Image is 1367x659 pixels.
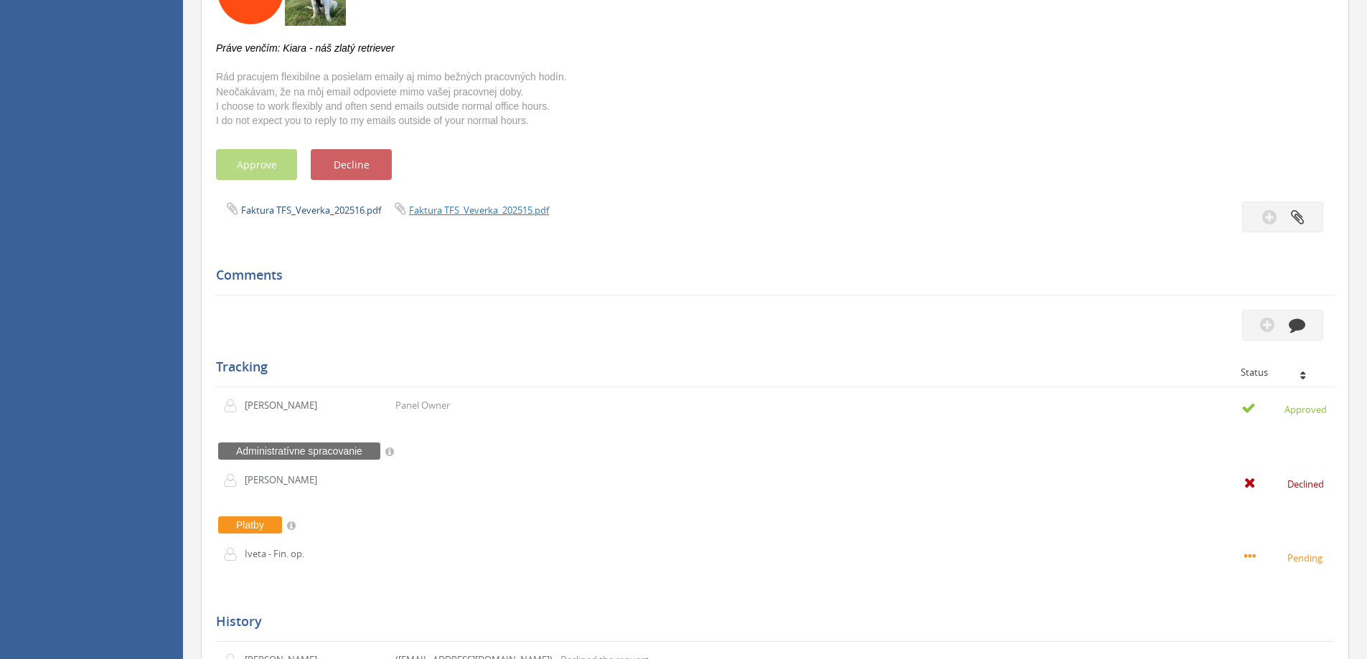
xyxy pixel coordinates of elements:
[216,71,567,82] font: Rád pracujem flexibilne a posielam emaily aj mimo bežných pracovných hodín.
[216,100,550,112] font: I choose to work flexibly and often send emails outside normal office hours.
[216,268,1323,283] h5: Comments
[223,547,245,561] img: user-icon.png
[216,615,1323,629] h5: History
[1244,549,1327,565] small: Pending
[311,149,392,180] button: Decline
[1244,475,1327,491] small: Declined
[223,399,245,413] img: user-icon.png
[218,442,380,460] span: Administratívne spracovanie
[409,204,549,217] a: Faktura TFS_Veverka_202515.pdf
[241,204,381,217] a: Faktura TFS_Veverka_202516.pdf
[216,360,1323,374] h5: Tracking
[245,473,327,487] p: [PERSON_NAME]
[218,516,282,534] span: Platby
[223,473,245,488] img: user-icon.png
[1241,367,1323,377] div: Status
[245,547,327,561] p: Iveta - Fin. op.
[395,399,450,412] p: Panel Owner
[1241,401,1327,417] small: Approved
[245,399,327,412] p: [PERSON_NAME]
[216,86,524,98] font: Neočakávam, že na môj email odpoviete mimo vašej pracovnej doby.
[216,149,297,180] button: Approve
[216,42,395,54] i: Práve venčím: Kiara - náš zlatý retriever
[216,115,529,126] font: I do not expect you to reply to my emails outside of your normal hours.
